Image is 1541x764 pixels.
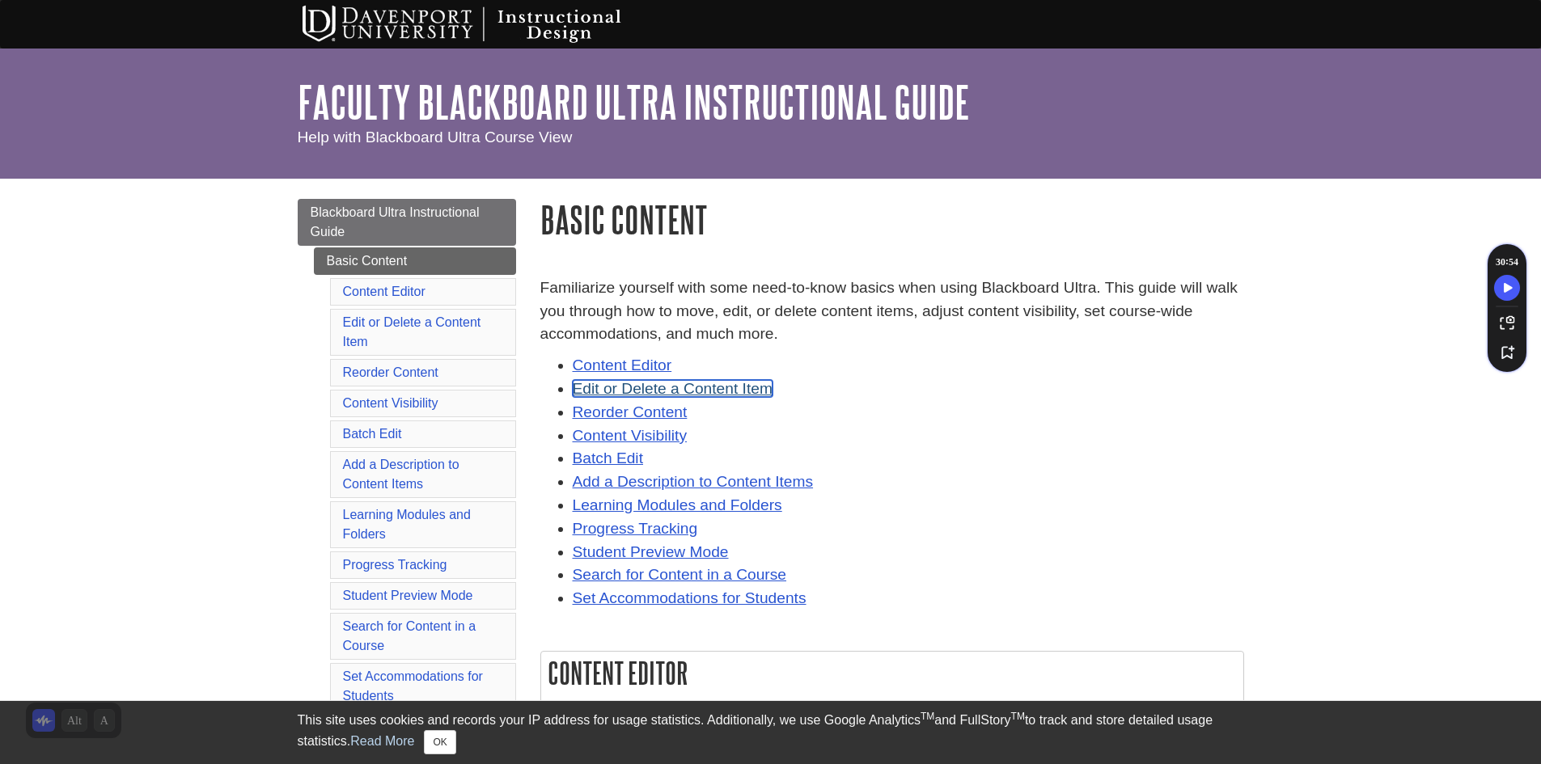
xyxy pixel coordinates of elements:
[314,247,516,275] a: Basic Content
[573,427,688,444] a: Content Visibility
[343,669,483,703] a: Set Accommodations for Students
[1011,711,1025,722] sup: TM
[290,4,678,44] img: Davenport University Instructional Design
[343,365,438,379] a: Reorder Content
[343,285,425,298] a: Content Editor
[541,652,1243,694] h2: Content Editor
[573,566,787,583] a: Search for Content in a Course
[343,315,481,348] a: Edit or Delete a Content Item
[573,403,688,420] a: Reorder Content
[573,380,773,397] a: Edit or Delete a Content Item
[298,199,516,246] a: Blackboard Ultra Instructional Guide
[343,558,447,572] a: Progress Tracking
[350,734,414,748] a: Read More
[298,129,573,146] span: Help with Blackboard Ultra Course View
[343,589,473,602] a: Student Preview Mode
[298,711,1244,754] div: This site uses cookies and records your IP address for usage statistics. Additionally, we use Goo...
[573,543,729,560] a: Student Preview Mode
[573,450,643,466] a: Batch Edit
[573,473,814,490] a: Add a Description to Content Items
[343,396,438,410] a: Content Visibility
[311,205,480,238] span: Blackboard Ultra Instructional Guide
[540,199,1244,240] h1: Basic Content
[921,711,934,722] sup: TM
[343,619,476,652] a: Search for Content in a Course
[573,520,698,537] a: Progress Tracking
[343,458,459,491] a: Add a Description to Content Items
[424,730,455,754] button: Close
[540,276,1244,346] p: Familiarize yourself with some need-to-know basics when using Blackboard Ultra. This guide will w...
[573,496,782,513] a: Learning Modules and Folders
[343,427,402,441] a: Batch Edit
[343,508,471,541] a: Learning Modules and Folders
[573,589,806,606] a: Set Accommodations for Students
[573,357,672,374] a: Content Editor
[298,77,970,127] a: Faculty Blackboard Ultra Instructional Guide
